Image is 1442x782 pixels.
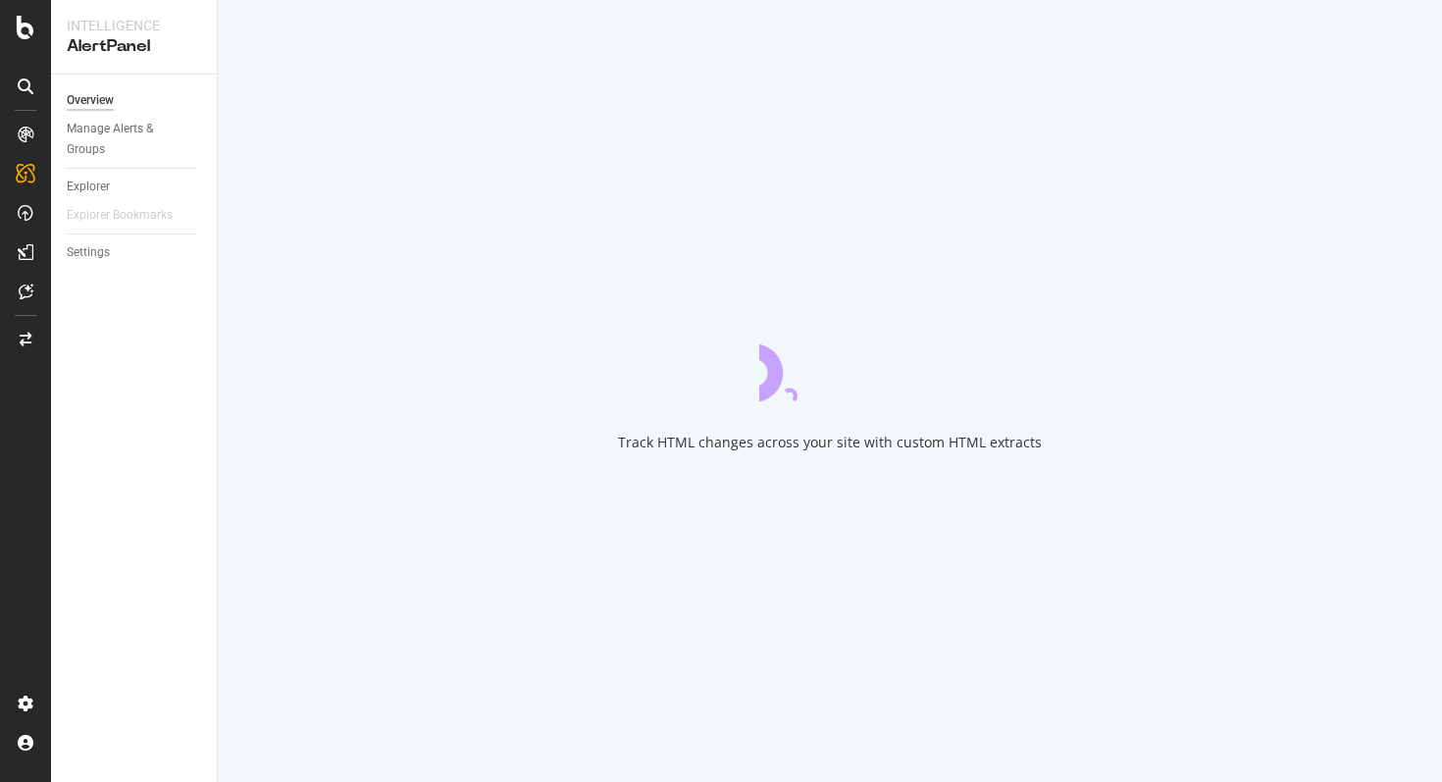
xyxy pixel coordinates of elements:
div: AlertPanel [67,35,201,58]
div: Manage Alerts & Groups [67,119,184,160]
div: Overview [67,90,114,111]
div: Track HTML changes across your site with custom HTML extracts [618,433,1042,452]
div: animation [759,331,901,401]
div: Intelligence [67,16,201,35]
a: Overview [67,90,203,111]
div: Explorer [67,177,110,197]
a: Explorer Bookmarks [67,205,192,226]
a: Manage Alerts & Groups [67,119,203,160]
div: Settings [67,242,110,263]
a: Settings [67,242,203,263]
div: Explorer Bookmarks [67,205,173,226]
a: Explorer [67,177,203,197]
